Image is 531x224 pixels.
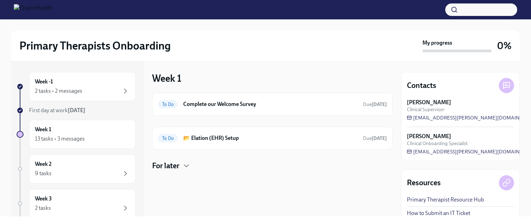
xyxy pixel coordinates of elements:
h6: 📂 Elation (EHR) Setup [183,134,357,142]
h4: For later [152,161,179,171]
a: How to Submit an IT Ticket [407,209,470,217]
h4: Resources [407,178,441,188]
span: Due [363,135,387,141]
h2: Primary Therapists Onboarding [19,39,171,53]
div: 2 tasks [35,204,51,212]
span: August 15th, 2025 10:00 [363,135,387,142]
h3: 0% [497,39,512,52]
a: Primary Therapist Resource Hub [407,196,484,204]
a: Week 29 tasks [17,154,136,183]
span: To Do [158,136,178,141]
strong: [PERSON_NAME] [407,99,451,106]
strong: [PERSON_NAME] [407,133,451,140]
a: Week 32 tasks [17,189,136,218]
a: First day at work[DATE] [17,107,136,114]
span: Clinical Supervisor [407,106,445,113]
div: 9 tasks [35,170,52,177]
h6: Week 1 [35,126,51,133]
div: For later [152,161,393,171]
h6: Week 2 [35,160,52,168]
strong: My progress [422,39,452,47]
img: CharlieHealth [14,4,52,15]
span: First day at work [29,107,85,114]
span: August 13th, 2025 10:00 [363,101,387,108]
strong: [DATE] [372,135,387,141]
h4: Contacts [407,80,436,91]
a: Week 113 tasks • 3 messages [17,120,136,149]
h6: Complete our Welcome Survey [183,100,357,108]
div: 13 tasks • 3 messages [35,135,85,143]
span: To Do [158,102,178,107]
h3: Week 1 [152,72,181,84]
a: To Do📂 Elation (EHR) SetupDue[DATE] [158,133,387,144]
span: Due [363,101,387,107]
div: 2 tasks • 2 messages [35,87,82,95]
h6: Week -1 [35,78,53,86]
a: To DoComplete our Welcome SurveyDue[DATE] [158,99,387,110]
span: Clinical Onboarding Specialist [407,140,468,147]
a: Week -12 tasks • 2 messages [17,72,136,101]
strong: [DATE] [68,107,85,114]
h6: Week 3 [35,195,52,203]
strong: [DATE] [372,101,387,107]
